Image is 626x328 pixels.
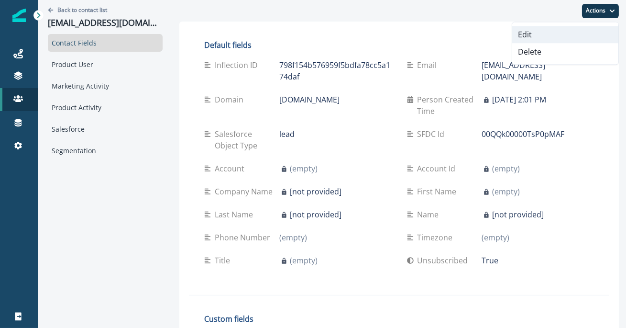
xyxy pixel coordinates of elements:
[417,255,472,266] p: Unsubscribed
[417,128,449,140] p: SFDC Id
[482,59,594,82] p: [EMAIL_ADDRESS][DOMAIN_NAME]
[290,209,341,220] p: [not provided]
[417,94,482,117] p: Person Created Time
[215,232,274,243] p: Phone Number
[582,4,619,18] button: Actions
[512,43,618,60] button: Delete
[279,94,340,105] p: [DOMAIN_NAME]
[204,315,594,324] h2: Custom fields
[417,186,461,197] p: First Name
[215,209,257,220] p: Last Name
[48,56,163,73] div: Product User
[492,94,546,105] p: [DATE] 2:01 PM
[215,128,279,151] p: Salesforce Object Type
[215,59,262,71] p: Inflection ID
[204,41,594,50] h2: Default fields
[290,163,318,174] p: (empty)
[482,255,498,266] p: True
[492,163,520,174] p: (empty)
[492,209,544,220] p: [not provided]
[417,209,443,220] p: Name
[215,255,234,266] p: Title
[215,94,247,105] p: Domain
[48,6,107,14] button: Go back
[48,77,163,95] div: Marketing Activity
[417,232,457,243] p: Timezone
[57,6,107,14] p: Back to contact list
[290,186,341,197] p: [not provided]
[215,186,276,197] p: Company Name
[48,142,163,159] div: Segmentation
[279,232,307,243] p: (empty)
[512,26,618,43] button: Edit
[215,163,248,174] p: Account
[417,59,441,71] p: Email
[279,59,392,82] p: 798f154b576959f5bdfa78cc5a174daf
[12,9,26,22] img: Inflection
[48,99,163,116] div: Product Activity
[290,255,318,266] p: (empty)
[482,128,564,140] p: 00QQk00000TsP0pMAF
[48,120,163,138] div: Salesforce
[48,34,163,52] div: Contact Fields
[279,128,295,140] p: lead
[492,186,520,197] p: (empty)
[417,163,460,174] p: Account Id
[48,18,163,28] p: [EMAIL_ADDRESS][DOMAIN_NAME]
[482,232,509,243] p: (empty)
